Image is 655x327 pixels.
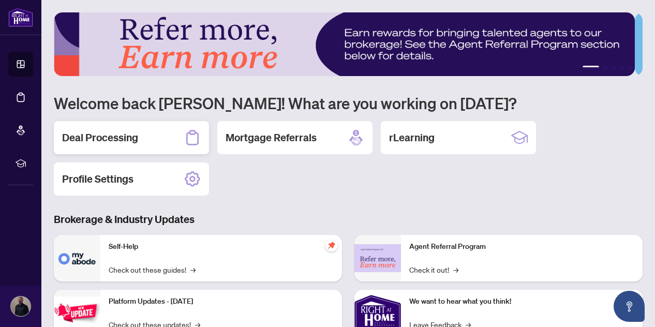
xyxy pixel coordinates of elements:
[109,241,334,252] p: Self-Help
[54,235,100,281] img: Self-Help
[628,66,632,70] button: 5
[54,93,643,113] h1: Welcome back [PERSON_NAME]! What are you working on [DATE]?
[54,12,635,76] img: Slide 0
[226,130,317,145] h2: Mortgage Referrals
[325,239,338,251] span: pushpin
[620,66,624,70] button: 4
[62,172,133,186] h2: Profile Settings
[614,291,645,322] button: Open asap
[409,264,458,275] a: Check it out!→
[11,296,31,316] img: Profile Icon
[453,264,458,275] span: →
[389,130,435,145] h2: rLearning
[409,241,634,252] p: Agent Referral Program
[109,296,334,307] p: Platform Updates - [DATE]
[190,264,196,275] span: →
[603,66,607,70] button: 2
[612,66,616,70] button: 3
[8,8,33,27] img: logo
[354,244,401,273] img: Agent Referral Program
[109,264,196,275] a: Check out these guides!→
[409,296,634,307] p: We want to hear what you think!
[54,212,643,227] h3: Brokerage & Industry Updates
[62,130,138,145] h2: Deal Processing
[583,66,599,70] button: 1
